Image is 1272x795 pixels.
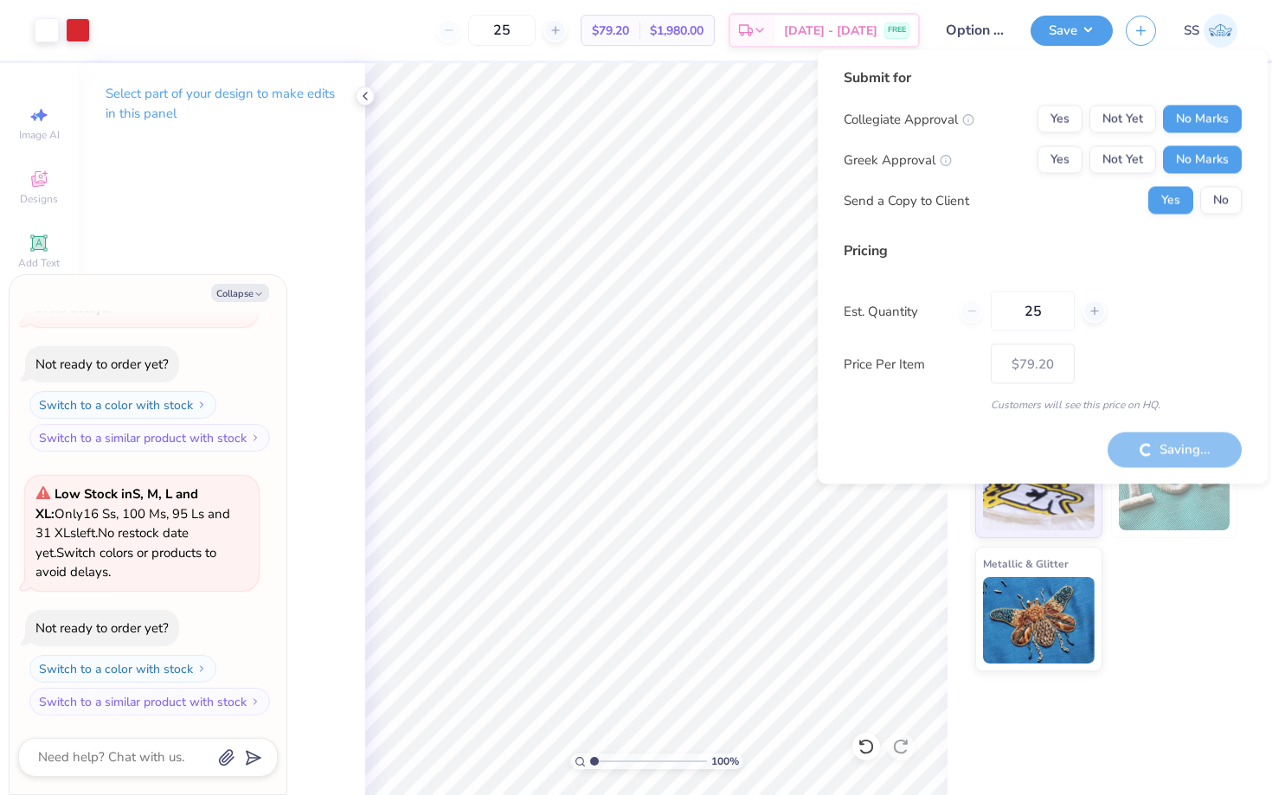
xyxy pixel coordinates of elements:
button: Not Yet [1089,146,1156,174]
button: No Marks [1163,106,1242,133]
div: Not ready to order yet? [35,619,169,637]
button: Switch to a color with stock [29,391,216,419]
img: Switch to a similar product with stock [250,696,260,707]
button: Switch to a similar product with stock [29,424,270,452]
img: 3D Puff [1119,444,1230,530]
div: Send a Copy to Client [844,190,969,210]
button: Save [1031,16,1113,46]
span: 100 % [711,753,739,769]
button: Yes [1038,106,1082,133]
button: Not Yet [1089,106,1156,133]
button: No Marks [1163,146,1242,174]
img: Switch to a color with stock [196,400,207,410]
button: No [1200,187,1242,215]
div: Submit for [844,67,1242,88]
span: FREE [888,24,906,36]
div: Collegiate Approval [844,109,974,129]
span: [DATE] - [DATE] [784,22,877,40]
span: Designs [20,192,58,206]
a: SS [1184,14,1237,48]
img: Metallic & Glitter [983,577,1095,664]
input: – – [468,15,536,46]
input: Untitled Design [933,13,1018,48]
span: SS [1184,21,1199,41]
img: Standard [983,444,1095,530]
div: Customers will see this price on HQ. [844,397,1242,413]
span: Metallic & Glitter [983,555,1069,573]
img: Switch to a color with stock [196,664,207,674]
span: Add Text [18,256,60,270]
img: Shaiya Sayani [1204,14,1237,48]
span: $79.20 [592,22,629,40]
button: Switch to a color with stock [29,655,216,683]
button: Yes [1038,146,1082,174]
span: No restock date yet. [35,524,189,561]
div: Greek Approval [844,150,952,170]
button: Collapse [211,284,269,302]
label: Est. Quantity [844,301,947,321]
span: $1,980.00 [650,22,703,40]
input: – – [991,292,1075,331]
button: Switch to a similar product with stock [29,688,270,715]
span: Only 16 Ss, 100 Ms, 95 Ls and 31 XLs left. Switch colors or products to avoid delays. [35,485,230,580]
div: Not ready to order yet? [35,356,169,373]
button: Yes [1148,187,1193,215]
div: Pricing [844,240,1242,261]
strong: Low Stock in S, M, L and XL : [35,485,198,523]
p: Select part of your design to make edits in this panel [106,84,337,124]
label: Price Per Item [844,354,978,374]
span: Image AI [19,128,60,142]
img: Switch to a similar product with stock [250,433,260,443]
